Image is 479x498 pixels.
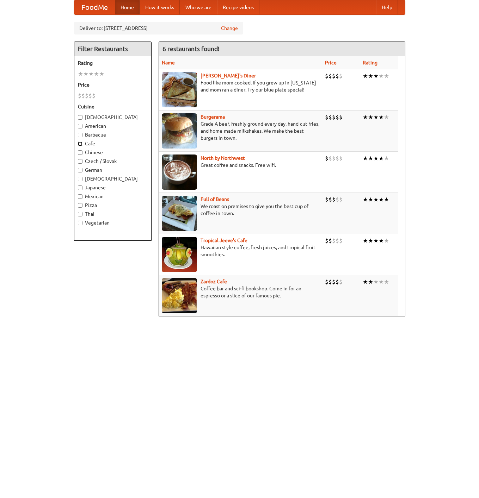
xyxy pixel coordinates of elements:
[384,278,389,286] li: ★
[201,73,256,78] a: [PERSON_NAME]'s Diner
[379,196,384,203] li: ★
[332,278,336,286] li: $
[78,212,82,216] input: Thai
[201,114,225,120] a: Burgerama
[162,60,175,65] a: Name
[368,237,373,245] li: ★
[78,202,148,209] label: Pizza
[379,155,384,162] li: ★
[78,131,148,138] label: Barbecue
[78,158,148,165] label: Czech / Slovak
[78,193,148,200] label: Mexican
[162,120,319,141] p: Grade A beef, freshly ground every day, hand-cut fries, and home-made milkshakes. We make the bes...
[88,70,94,78] li: ★
[363,72,368,80] li: ★
[78,159,82,164] input: Czech / Slovak
[78,194,82,199] input: Mexican
[336,155,339,162] li: $
[81,92,85,100] li: $
[339,113,343,121] li: $
[376,0,398,14] a: Help
[162,162,319,169] p: Great coffee and snacks. Free wifi.
[78,141,82,146] input: Cafe
[78,184,148,191] label: Japanese
[78,166,148,174] label: German
[328,196,332,203] li: $
[325,278,328,286] li: $
[368,72,373,80] li: ★
[162,155,197,190] img: north.jpg
[78,140,148,147] label: Cafe
[325,60,337,65] a: Price
[328,278,332,286] li: $
[336,72,339,80] li: $
[78,150,82,155] input: Chinese
[85,92,88,100] li: $
[339,72,343,80] li: $
[336,196,339,203] li: $
[74,22,243,34] div: Deliver to: [STREET_ADDRESS]
[92,92,96,100] li: $
[78,149,148,156] label: Chinese
[379,113,384,121] li: ★
[368,196,373,203] li: ★
[363,113,368,121] li: ★
[373,278,379,286] li: ★
[162,45,220,52] ng-pluralize: 6 restaurants found!
[74,42,151,56] h4: Filter Restaurants
[162,196,197,231] img: beans.jpg
[99,70,104,78] li: ★
[78,219,148,226] label: Vegetarian
[332,237,336,245] li: $
[373,196,379,203] li: ★
[363,237,368,245] li: ★
[328,237,332,245] li: $
[336,278,339,286] li: $
[180,0,217,14] a: Who we are
[162,278,197,313] img: zardoz.jpg
[325,113,328,121] li: $
[363,155,368,162] li: ★
[201,238,247,243] a: Tropical Jeeve's Cafe
[78,103,148,110] h5: Cuisine
[332,72,336,80] li: $
[373,72,379,80] li: ★
[78,175,148,182] label: [DEMOGRAPHIC_DATA]
[384,155,389,162] li: ★
[201,196,229,202] b: Full of Beans
[328,155,332,162] li: $
[115,0,140,14] a: Home
[368,113,373,121] li: ★
[78,133,82,137] input: Barbecue
[201,155,245,161] b: North by Northwest
[379,237,384,245] li: ★
[78,81,148,88] h5: Price
[384,113,389,121] li: ★
[78,115,82,120] input: [DEMOGRAPHIC_DATA]
[339,237,343,245] li: $
[339,278,343,286] li: $
[217,0,259,14] a: Recipe videos
[162,285,319,299] p: Coffee bar and sci-fi bookshop. Come in for an espresso or a slice of our famous pie.
[83,70,88,78] li: ★
[363,196,368,203] li: ★
[384,196,389,203] li: ★
[78,59,148,67] h5: Rating
[373,237,379,245] li: ★
[363,278,368,286] li: ★
[332,155,336,162] li: $
[88,92,92,100] li: $
[325,155,328,162] li: $
[325,196,328,203] li: $
[162,79,319,93] p: Food like mom cooked, if you grew up in [US_STATE] and mom ran a diner. Try our blue plate special!
[328,113,332,121] li: $
[384,72,389,80] li: ★
[332,196,336,203] li: $
[379,72,384,80] li: ★
[78,92,81,100] li: $
[78,210,148,218] label: Thai
[363,60,377,65] a: Rating
[94,70,99,78] li: ★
